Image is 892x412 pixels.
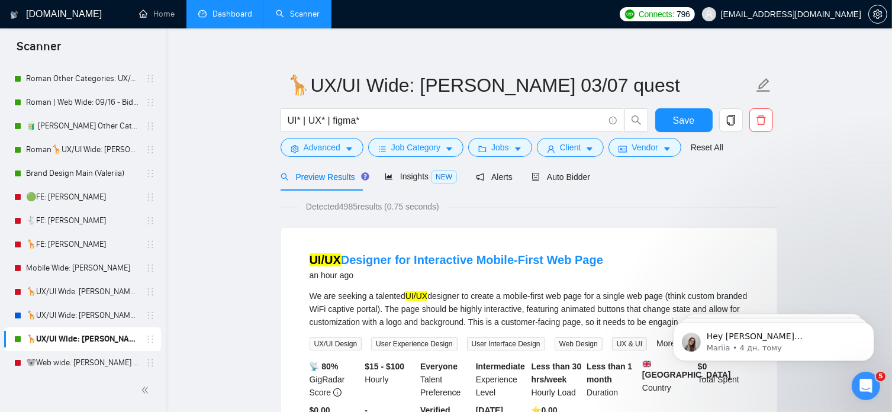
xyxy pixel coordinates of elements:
[26,233,139,256] a: 🦒FE: [PERSON_NAME]
[287,70,753,100] input: Scanner name...
[26,114,139,138] a: 🧃 [PERSON_NAME] Other Categories 09.12: UX/UI & Web design
[625,9,635,19] img: upwork-logo.png
[146,216,155,226] span: holder
[146,169,155,178] span: holder
[691,141,723,154] a: Reset All
[420,362,458,371] b: Everyone
[750,115,772,125] span: delete
[26,280,139,304] a: 🦒UX/UI Wide: [PERSON_NAME] 03/07 old
[624,108,648,132] button: search
[345,144,353,153] span: caret-down
[146,334,155,344] span: holder
[307,360,363,399] div: GigRadar Score
[852,372,880,400] iframe: Intercom live chat
[146,121,155,131] span: holder
[26,351,139,375] a: 🐨Web wide: [PERSON_NAME] 03/07 old але перест на веб проф
[146,263,155,273] span: holder
[869,9,887,19] span: setting
[276,9,320,19] a: searchScanner
[146,358,155,368] span: holder
[368,138,463,157] button: barsJob Categorycaret-down
[476,173,484,181] span: notification
[26,209,139,233] a: 🐇FE: [PERSON_NAME]
[719,108,743,132] button: copy
[281,172,366,182] span: Preview Results
[310,253,603,266] a: UI/UXDesigner for Interactive Mobile-First Web Page
[146,287,155,297] span: holder
[360,171,371,182] div: Tooltip anchor
[625,115,648,125] span: search
[608,138,681,157] button: idcardVendorcaret-down
[146,74,155,83] span: holder
[371,337,457,350] span: User Experience Design
[51,46,204,56] p: Message from Mariia, sent 4 дн. тому
[467,337,545,350] span: User Interface Design
[26,304,139,327] a: 🦒UX/UI Wide: [PERSON_NAME] 03/07 portfolio
[673,113,694,128] span: Save
[632,141,658,154] span: Vendor
[291,144,299,153] span: setting
[476,172,513,182] span: Alerts
[362,360,418,399] div: Hourly
[198,9,252,19] a: dashboardDashboard
[310,253,341,266] mark: UI/UX
[378,144,387,153] span: bars
[26,327,139,351] a: 🦒UX/UI Wide: [PERSON_NAME] 03/07 quest
[310,289,749,329] div: We are seeking a talented designer to create a mobile-first web page for a single web page (think...
[146,98,155,107] span: holder
[555,337,603,350] span: Web Design
[146,240,155,249] span: holder
[612,337,647,350] span: UX & UI
[655,108,713,132] button: Save
[310,337,362,350] span: UX/UI Design
[7,38,70,63] span: Scanner
[26,185,139,209] a: 🟢FE: [PERSON_NAME]
[655,297,892,380] iframe: Intercom notifications повідомлення
[141,384,153,396] span: double-left
[26,256,139,280] a: Mobile Wide: [PERSON_NAME]
[720,115,742,125] span: copy
[532,173,540,181] span: robot
[491,141,509,154] span: Jobs
[26,162,139,185] a: Brand Design Main (Valeriia)
[304,141,340,154] span: Advanced
[640,360,695,399] div: Country
[868,9,887,19] a: setting
[10,5,18,24] img: logo
[474,360,529,399] div: Experience Level
[756,78,771,93] span: edit
[476,362,525,371] b: Intermediate
[478,144,487,153] span: folder
[445,144,453,153] span: caret-down
[288,113,604,128] input: Search Freelance Jobs...
[868,5,887,24] button: setting
[385,172,393,181] span: area-chart
[547,144,555,153] span: user
[529,360,585,399] div: Hourly Load
[391,141,440,154] span: Job Category
[146,192,155,202] span: holder
[146,145,155,154] span: holder
[537,138,604,157] button: userClientcaret-down
[876,372,885,381] span: 5
[431,170,457,184] span: NEW
[585,144,594,153] span: caret-down
[677,8,690,21] span: 796
[587,362,632,384] b: Less than 1 month
[310,362,339,371] b: 📡 80%
[663,144,671,153] span: caret-down
[418,360,474,399] div: Talent Preference
[139,9,175,19] a: homeHome
[643,360,651,368] img: 🇬🇧
[365,362,404,371] b: $15 - $100
[609,117,617,124] span: info-circle
[26,138,139,162] a: Roman🦒UX/UI Wide: [PERSON_NAME] 03/07 quest 22/09
[146,311,155,320] span: holder
[26,91,139,114] a: Roman | Web Wide: 09/16 - Bid in Range
[51,34,204,220] span: Hey [PERSON_NAME][EMAIL_ADDRESS][DOMAIN_NAME], Looks like your Upwork agency [PERSON_NAME] Design...
[639,8,674,21] span: Connects:
[385,172,457,181] span: Insights
[532,362,582,384] b: Less than 30 hrs/week
[560,141,581,154] span: Client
